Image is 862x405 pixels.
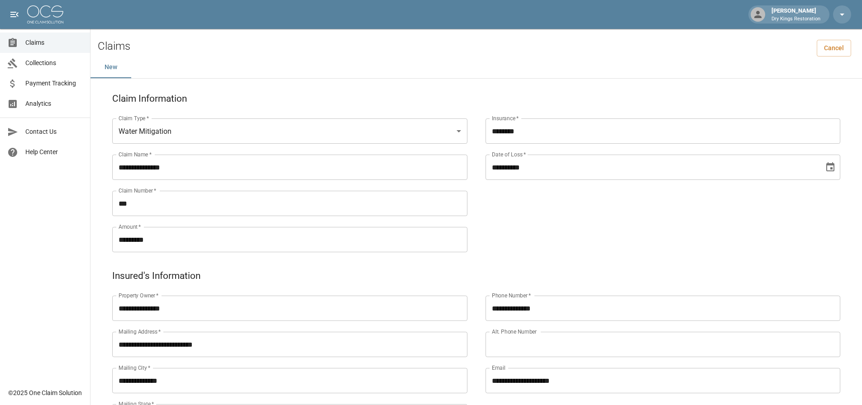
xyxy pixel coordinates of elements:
span: Analytics [25,99,83,108]
img: ocs-logo-white-transparent.png [27,5,63,24]
label: Date of Loss [492,151,526,158]
div: dynamic tabs [90,57,862,78]
div: [PERSON_NAME] [768,6,824,23]
label: Mailing Address [119,328,161,335]
div: Water Mitigation [112,118,467,144]
label: Claim Name [119,151,152,158]
label: Amount [119,223,141,231]
div: © 2025 One Claim Solution [8,388,82,397]
span: Collections [25,58,83,68]
a: Cancel [817,40,851,57]
span: Help Center [25,147,83,157]
label: Claim Number [119,187,156,194]
span: Payment Tracking [25,79,83,88]
label: Alt. Phone Number [492,328,537,335]
label: Email [492,364,505,372]
label: Phone Number [492,292,531,299]
h2: Claims [98,40,130,53]
label: Property Owner [119,292,159,299]
button: Choose date, selected date is Sep 9, 2025 [821,158,839,176]
label: Mailing City [119,364,151,372]
p: Dry Kings Restoration [772,15,820,23]
button: open drawer [5,5,24,24]
button: New [90,57,131,78]
label: Claim Type [119,114,149,122]
span: Contact Us [25,127,83,137]
label: Insurance [492,114,519,122]
span: Claims [25,38,83,47]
